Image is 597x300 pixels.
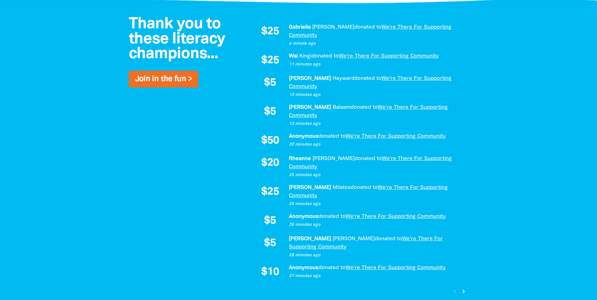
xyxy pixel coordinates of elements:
span: $25 [261,26,279,37]
em: Milatos [333,185,351,190]
span: $20 [261,158,279,169]
p: 27 minutes ago [289,273,462,279]
em: [PERSON_NAME] [289,236,331,241]
span: donated to [375,236,402,241]
span: Thank you to these literacy champions... [129,17,225,61]
span: donated to [351,185,378,190]
em: Hayward [333,76,354,81]
a: We're There For Supporting Community [289,76,452,89]
span: $10 [261,267,279,278]
span: $25 [261,187,279,197]
span: $50 [261,136,279,146]
span: donated to [318,214,346,219]
a: We're There For Supporting Community [346,265,446,270]
i: chevron_right [460,288,467,295]
a: We're There For Supporting Community [346,214,446,219]
em: Rheanne [289,156,311,161]
em: [PERSON_NAME] [312,25,354,30]
a: We're There For Supporting Community [346,134,446,139]
p: 25 minutes ago [289,172,462,178]
p: 13 minutes ago [289,92,462,98]
span: $25 [261,55,279,66]
button: Next page [459,287,467,296]
em: Kingi [299,54,312,58]
p: a minute ago [289,41,462,47]
a: Join in the fun > [135,75,192,83]
p: 11 minutes ago [289,61,462,68]
em: Anonymous [289,265,318,270]
div: Donation stream [254,23,462,291]
span: donated to [351,105,378,110]
div: Paginated content [254,23,462,291]
p: 20 minutes ago [289,142,462,148]
em: Wai [289,54,298,58]
em: [PERSON_NAME] [313,156,355,161]
span: $5 [264,78,276,88]
p: 25 minutes ago [289,201,462,207]
a: We're There For Supporting Community [289,236,443,249]
em: Anonymous [289,134,318,139]
span: $5 [264,107,276,117]
span: $5 [264,216,276,226]
em: [PERSON_NAME] [289,185,331,190]
a: We're There For Supporting Community [289,156,452,169]
span: donated to [355,156,382,161]
span: donated to [318,134,346,139]
p: 26 minutes ago [289,222,462,228]
span: $5 [264,238,276,249]
span: donated to [354,25,381,30]
a: We're There For Supporting Community [289,185,448,198]
p: 13 minutes ago [289,121,462,127]
a: We're There For Supporting Community [289,25,452,38]
em: [PERSON_NAME] [289,76,331,81]
em: Balaam [333,105,351,110]
a: We're There For Supporting Community [289,105,448,118]
em: Gabriella [289,25,311,30]
span: donated to [318,265,346,270]
p: 26 minutes ago [289,252,462,258]
em: [PERSON_NAME] [289,105,331,110]
span: donated to [312,54,339,58]
em: Anonymous [289,214,318,219]
span: donated to [354,76,381,81]
a: We're There For Supporting Community [339,54,439,58]
em: [PERSON_NAME] [333,236,375,241]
